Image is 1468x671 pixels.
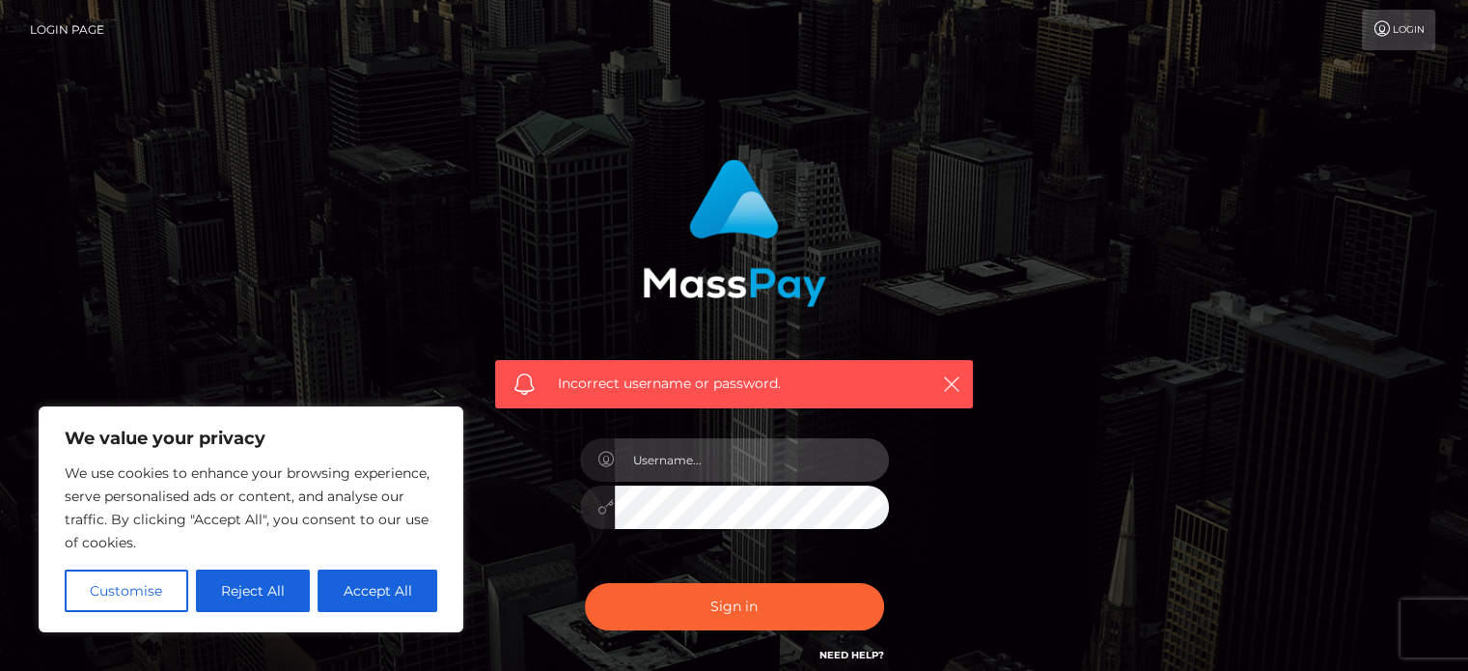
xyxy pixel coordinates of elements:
a: Login [1362,10,1435,50]
div: We value your privacy [39,406,463,632]
button: Customise [65,570,188,612]
button: Sign in [585,583,884,630]
input: Username... [615,438,889,482]
p: We value your privacy [65,427,437,450]
button: Reject All [196,570,311,612]
p: We use cookies to enhance your browsing experience, serve personalised ads or content, and analys... [65,461,437,554]
a: Need Help? [819,649,884,661]
a: Login Page [30,10,104,50]
img: MassPay Login [643,159,826,307]
span: Incorrect username or password. [558,374,910,394]
button: Accept All [318,570,437,612]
